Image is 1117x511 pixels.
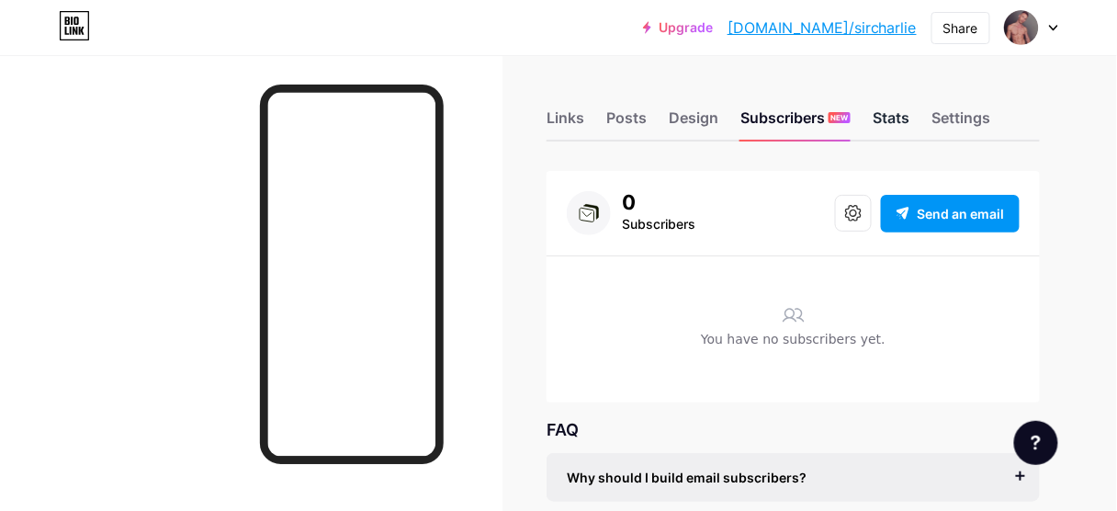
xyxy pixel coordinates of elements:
[547,417,1040,442] div: FAQ
[931,107,990,140] div: Settings
[51,29,90,44] div: v 4.0.25
[669,107,718,140] div: Design
[183,107,197,121] img: tab_keywords_by_traffic_grey.svg
[918,204,1005,223] span: Send an email
[29,48,44,62] img: website_grey.svg
[70,108,164,120] div: Domain Overview
[728,17,917,39] a: [DOMAIN_NAME]/sircharlie
[547,107,584,140] div: Links
[48,48,202,62] div: Domain: [DOMAIN_NAME]
[643,20,713,35] a: Upgrade
[567,330,1020,358] div: You have no subscribers yet.
[606,107,647,140] div: Posts
[567,468,807,487] span: Why should I build email subscribers?
[740,107,851,140] div: Subscribers
[50,107,64,121] img: tab_domain_overview_orange.svg
[203,108,310,120] div: Keywords by Traffic
[943,18,978,38] div: Share
[29,29,44,44] img: logo_orange.svg
[873,107,909,140] div: Stats
[831,112,849,123] span: NEW
[1004,10,1039,45] img: sircharlie
[622,191,695,213] div: 0
[622,213,695,235] div: Subscribers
